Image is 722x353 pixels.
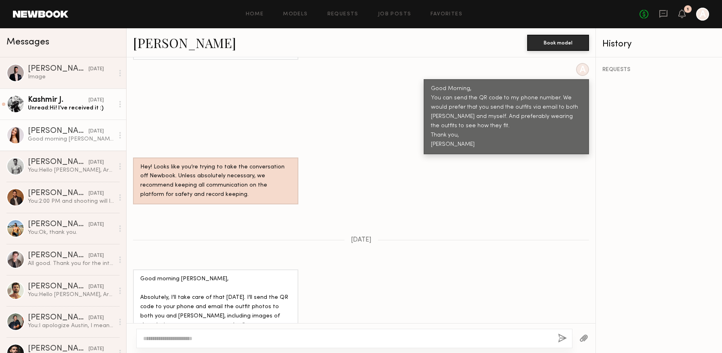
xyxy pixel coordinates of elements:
div: [DATE] [89,65,104,73]
div: You: I apologize Austin, I meant to write Hello [PERSON_NAME] not [PERSON_NAME]. [28,322,114,330]
div: Good Morning, You can send the QR code to my phone number. We would prefer that you send the outf... [431,84,582,149]
div: [PERSON_NAME] [28,252,89,260]
div: [DATE] [89,252,104,260]
span: Messages [6,38,49,47]
div: [DATE] [89,97,104,104]
a: Favorites [431,12,462,17]
div: You: Ok, thank you. [28,229,114,236]
div: History [602,40,716,49]
div: [PERSON_NAME] [28,221,89,229]
div: [DATE] [89,221,104,229]
div: Image [28,73,114,81]
div: [PERSON_NAME] [28,158,89,166]
span: [DATE] [351,237,372,244]
div: [DATE] [89,283,104,291]
div: REQUESTS [602,67,716,73]
div: [PERSON_NAME] [28,189,89,198]
a: Models [283,12,308,17]
div: 1 [687,7,689,12]
button: Book model [527,35,589,51]
a: Home [246,12,264,17]
div: [PERSON_NAME] [28,127,89,135]
a: Requests [327,12,359,17]
div: You: 2:00 PM and shooting will last 2-3 hours. The rate is $500 for the session. [28,198,114,205]
div: [PERSON_NAME] [28,345,89,353]
a: Job Posts [378,12,412,17]
a: Book model [527,39,589,46]
div: [DATE] [89,345,104,353]
div: You: Hello [PERSON_NAME], Are you available the afternoon of [DATE] for a restaurant photoshoot i... [28,291,114,298]
div: [DATE] [89,190,104,198]
a: [PERSON_NAME] [133,34,236,51]
div: [DATE] [89,128,104,135]
div: [DATE] [89,314,104,322]
div: Good morning [PERSON_NAME], Absolutely, I’ll take care of that [DATE]. I’ll send the QR code to y... [28,135,114,143]
div: All good. Thank you for the interest. [28,260,114,267]
div: Kashmir J. [28,96,89,104]
div: You: Hello [PERSON_NAME], Are you available for a restaurant photoshoot in [GEOGRAPHIC_DATA] on [... [28,166,114,174]
div: [PERSON_NAME] [28,65,89,73]
div: [PERSON_NAME] [28,314,89,322]
div: [PERSON_NAME] [28,283,89,291]
div: [DATE] [89,159,104,166]
div: Unread: Hi! I’ve received it :) [28,104,114,112]
div: Hey! Looks like you’re trying to take the conversation off Newbook. Unless absolutely necessary, ... [140,163,291,200]
a: A [696,8,709,21]
div: Good morning [PERSON_NAME], Absolutely, I’ll take care of that [DATE]. I’ll send the QR code to y... [140,275,291,330]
